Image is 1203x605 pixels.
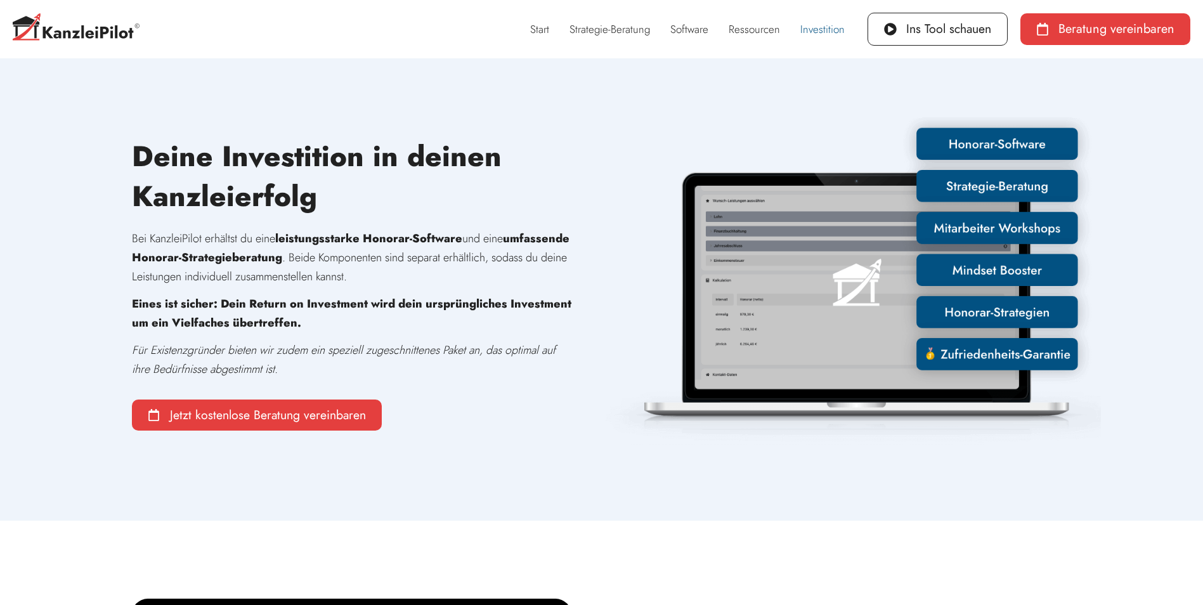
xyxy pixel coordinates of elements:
[520,15,559,44] a: Start
[790,15,855,44] a: Investition
[132,136,571,216] h1: Deine Investition in deinen Kanzleierfolg
[132,400,382,431] a: Jetzt kostenlose Beratung vereinbaren
[13,13,140,44] img: Kanzleipilot-Logo-C
[520,15,855,44] nav: Menü
[906,23,991,36] span: Ins Tool schauen
[132,230,569,266] strong: umfassende Honorar-Strategieberatung
[132,296,571,331] strong: Eines ist sicher: Dein Return on Investment wird dein ursprüngliches Investment um ein Vielfaches...
[1058,23,1174,36] span: Beratung vereinbaren
[719,15,790,44] a: Ressourcen
[170,409,366,422] span: Jetzt kostenlose Beratung vereinbaren
[132,342,556,377] em: Für Existenzgründer bieten wir zudem ein speziell zugeschnittenes Paket an, das optimal auf ihre ...
[660,15,719,44] a: Software
[275,230,462,247] strong: leistungsstarke Honorar-Software
[1020,13,1190,45] a: Beratung vereinbaren
[868,13,1008,46] a: Ins Tool schauen
[559,15,660,44] a: Strategie-Beratung
[132,229,571,286] p: Bei KanzleiPilot erhältst du eine und eine . Beide Komponenten sind separat erhältlich, sodass du...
